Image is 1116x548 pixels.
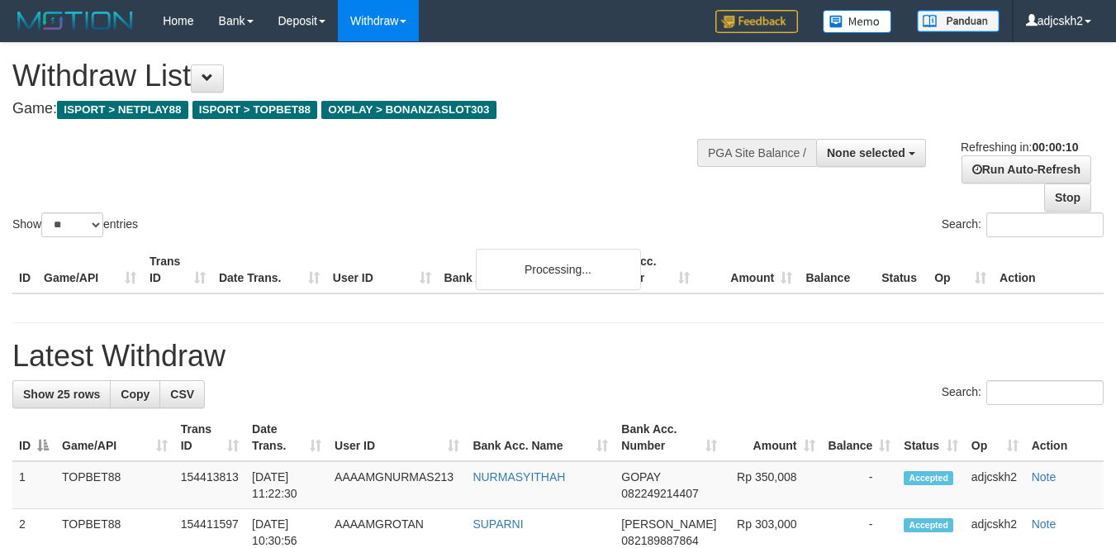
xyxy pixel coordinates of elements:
th: Trans ID: activate to sort column ascending [174,414,245,461]
a: SUPARNI [473,517,523,531]
span: Refreshing in: [961,141,1078,154]
span: Accepted [904,471,953,485]
th: ID: activate to sort column descending [12,414,55,461]
th: Op [928,246,993,293]
button: None selected [816,139,926,167]
th: Op: activate to sort column ascending [965,414,1025,461]
img: Button%20Memo.svg [823,10,892,33]
input: Search: [986,380,1104,405]
img: Feedback.jpg [715,10,798,33]
h1: Withdraw List [12,60,728,93]
th: Date Trans.: activate to sort column ascending [245,414,328,461]
th: Bank Acc. Name [438,246,595,293]
a: CSV [159,380,205,408]
input: Search: [986,212,1104,237]
span: CSV [170,388,194,401]
div: PGA Site Balance / [697,139,816,167]
td: Rp 350,008 [724,461,821,509]
td: TOPBET88 [55,461,174,509]
th: Balance [799,246,875,293]
th: Status [875,246,928,293]
td: 154413813 [174,461,245,509]
span: [PERSON_NAME] [621,517,716,531]
td: - [822,461,898,509]
label: Search: [942,380,1104,405]
span: None selected [827,146,905,160]
strong: 00:00:10 [1032,141,1078,154]
th: Trans ID [143,246,212,293]
th: Status: activate to sort column ascending [897,414,965,461]
span: Copy [121,388,150,401]
select: Showentries [41,212,103,237]
span: ISPORT > TOPBET88 [192,101,317,119]
a: Note [1032,517,1057,531]
img: panduan.png [917,10,1000,32]
th: Bank Acc. Number: activate to sort column ascending [615,414,724,461]
span: Copy 082189887864 to clipboard [621,534,698,547]
a: NURMASYITHAH [473,470,565,484]
td: adjcskh2 [965,461,1025,509]
th: Action [1025,414,1104,461]
th: Date Trans. [212,246,326,293]
a: Run Auto-Refresh [962,155,1091,183]
th: ID [12,246,37,293]
a: Note [1032,470,1057,484]
div: Processing... [476,249,641,290]
a: Show 25 rows [12,380,111,408]
label: Search: [942,212,1104,237]
th: Amount [696,246,799,293]
th: Amount: activate to sort column ascending [724,414,821,461]
span: ISPORT > NETPLAY88 [57,101,188,119]
th: Game/API [37,246,143,293]
td: AAAAMGNURMAS213 [328,461,466,509]
td: [DATE] 11:22:30 [245,461,328,509]
a: Stop [1044,183,1091,212]
th: User ID: activate to sort column ascending [328,414,466,461]
td: 1 [12,461,55,509]
img: MOTION_logo.png [12,8,138,33]
a: Copy [110,380,160,408]
h1: Latest Withdraw [12,340,1104,373]
th: User ID [326,246,438,293]
label: Show entries [12,212,138,237]
th: Bank Acc. Name: activate to sort column ascending [466,414,615,461]
span: Copy 082249214407 to clipboard [621,487,698,500]
span: Show 25 rows [23,388,100,401]
th: Action [993,246,1104,293]
span: GOPAY [621,470,660,484]
th: Game/API: activate to sort column ascending [55,414,174,461]
th: Balance: activate to sort column ascending [822,414,898,461]
th: Bank Acc. Number [594,246,696,293]
h4: Game: [12,101,728,117]
span: OXPLAY > BONANZASLOT303 [321,101,496,119]
span: Accepted [904,518,953,532]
